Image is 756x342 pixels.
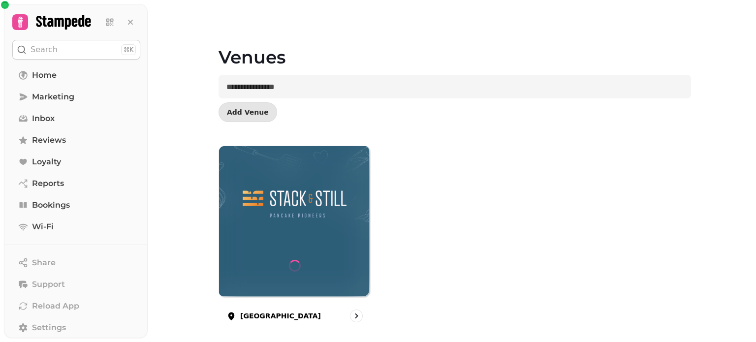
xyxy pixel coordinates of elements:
span: Reload App [32,300,79,312]
img: Glasgow Fort [238,171,351,234]
h1: Venues [219,24,691,67]
span: Settings [32,322,66,334]
a: Home [12,65,140,85]
span: Wi-Fi [32,221,54,233]
span: Home [32,69,57,81]
span: Reports [32,178,64,189]
a: Reviews [12,130,140,150]
div: ⌘K [121,44,136,55]
span: Bookings [32,199,70,211]
p: Search [31,44,58,56]
a: Loyalty [12,152,140,172]
button: Share [12,253,140,273]
a: Bookings [12,195,140,215]
p: [GEOGRAPHIC_DATA] [240,311,321,321]
svg: go to [351,311,361,321]
span: Loyalty [32,156,61,168]
span: Share [32,257,56,269]
span: Marketing [32,91,74,103]
a: Inbox [12,109,140,128]
a: Glasgow FortGlasgow Fort[GEOGRAPHIC_DATA] [219,146,371,330]
span: Reviews [32,134,66,146]
a: Reports [12,174,140,193]
span: Add Venue [227,109,269,116]
button: Add Venue [219,102,277,122]
span: Inbox [32,113,55,124]
button: Reload App [12,296,140,316]
button: Support [12,275,140,294]
button: Search⌘K [12,40,140,60]
a: Settings [12,318,140,338]
a: Wi-Fi [12,217,140,237]
a: Marketing [12,87,140,107]
span: Support [32,279,65,290]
